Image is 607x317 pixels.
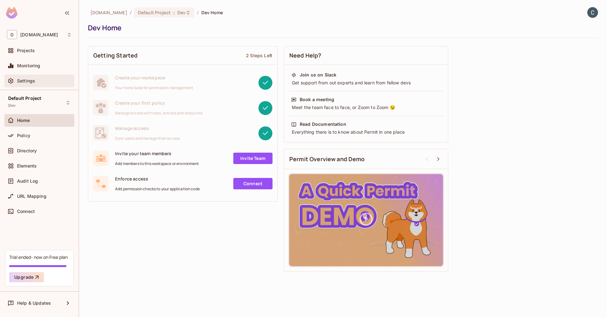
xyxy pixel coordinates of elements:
span: Dev [177,9,186,15]
span: Dev [8,103,15,108]
span: Invite your team members [115,150,199,156]
span: Home [17,118,30,123]
div: Meet the team face to face, or Zoom to Zoom 😉 [291,104,441,111]
span: Manage access [115,125,180,131]
span: D [7,30,17,39]
a: Connect [233,178,273,189]
div: 2 Steps Left [246,52,272,58]
span: Directory [17,148,37,153]
div: Read Documentation [300,121,346,127]
span: Elements [17,163,37,168]
span: Workspace: dev.meqinsights.com [20,32,58,37]
span: Add permission checks to your application code [115,186,200,192]
span: Monitoring [17,63,40,68]
span: Dev Home [201,9,223,15]
span: Policy [17,133,30,138]
div: Book a meeting [300,96,334,103]
span: Sync users and manage their access [115,136,180,141]
span: Add members to this workspace or environment [115,161,199,166]
span: Audit Log [17,179,38,184]
span: Connect [17,209,35,214]
span: : [173,10,175,15]
li: / [197,9,199,15]
span: Projects [17,48,35,53]
span: Your home base for permission management [115,85,193,90]
div: Get support from out experts and learn from fellow devs [291,80,441,86]
a: Invite Team [233,153,273,164]
div: Everything there is to know about Permit in one place [291,129,441,135]
div: Dev Home [88,23,595,33]
span: Default Project [8,96,41,101]
li: / [130,9,132,15]
span: Getting Started [93,52,138,59]
div: Join us on Slack [300,72,336,78]
span: Need Help? [289,52,322,59]
span: URL Mapping [17,194,46,199]
span: Default Project [138,9,171,15]
img: Chao Li [587,7,598,18]
div: Trial ended- now on Free plan [9,254,68,260]
span: Permit Overview and Demo [289,155,365,163]
span: Help & Updates [17,301,51,306]
span: the active workspace [90,9,127,15]
span: Enforce access [115,176,200,182]
span: Create your first policy [115,100,202,106]
button: Upgrade [9,272,44,282]
span: Manage access with roles, actions and resources [115,111,202,116]
span: Create your workspace [115,75,193,81]
img: SReyMgAAAABJRU5ErkJggg== [6,7,17,19]
span: Settings [17,78,35,83]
